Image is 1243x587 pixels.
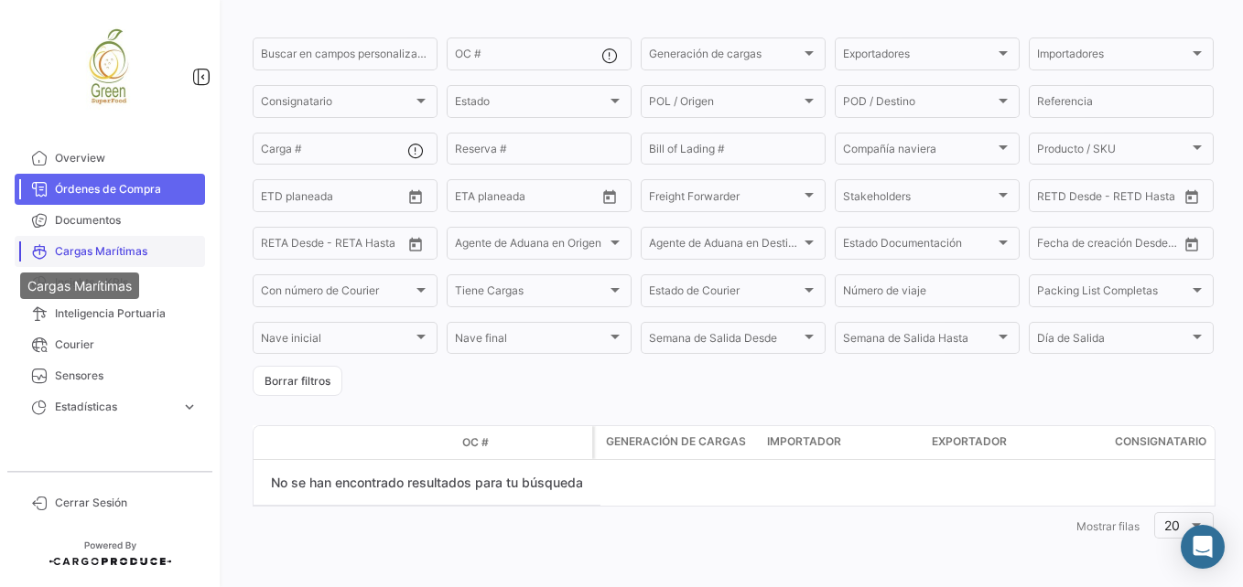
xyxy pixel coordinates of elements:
[15,143,205,174] a: Overview
[55,305,198,322] span: Inteligencia Portuaria
[261,192,294,205] input: Desde
[55,495,198,511] span: Cerrar Sesión
[455,192,488,205] input: Desde
[455,240,607,252] span: Agente de Aduana en Origen
[596,183,623,210] button: Open calendar
[595,426,760,459] datatable-header-cell: Generación de cargas
[1178,183,1205,210] button: Open calendar
[55,368,198,384] span: Sensores
[55,150,198,166] span: Overview
[15,174,205,205] a: Órdenes de Compra
[1178,230,1205,258] button: Open calendar
[843,335,995,347] span: Semana de Salida Hasta
[307,192,373,205] input: Hasta
[181,399,198,415] span: expand_more
[606,433,746,450] span: Generación de cargas
[55,399,174,415] span: Estadísticas
[455,287,607,300] span: Tiene Cargas
[15,205,205,236] a: Documentos
[55,181,198,197] span: Órdenes de Compra
[1083,192,1150,205] input: Hasta
[455,335,607,347] span: Nave final
[253,366,342,396] button: Borrar filtros
[290,435,336,450] datatable-header-cell: Modo de Transporte
[307,240,373,252] input: Hasta
[843,192,995,205] span: Stakeholders
[15,329,205,360] a: Courier
[15,360,205,391] a: Sensores
[1037,287,1189,300] span: Packing List Completas
[649,287,801,300] span: Estado de Courier
[649,98,801,111] span: POL / Origen
[649,335,801,347] span: Semana de Salida Desde
[15,236,205,267] a: Cargas Marítimas
[261,335,413,347] span: Nave inicial
[649,50,801,63] span: Generación de cargas
[254,460,600,506] div: No se han encontrado resultados para tu búsqueda
[1083,240,1150,252] input: Hasta
[261,287,413,300] span: Con número de Courier
[649,192,801,205] span: Freight Forwarder
[455,98,607,111] span: Estado
[843,98,995,111] span: POD / Destino
[64,22,156,113] img: 82d34080-0056-4c5d-9242-5a2d203e083a.jpeg
[1037,50,1189,63] span: Importadores
[55,212,198,229] span: Documentos
[402,230,429,258] button: Open calendar
[1037,240,1070,252] input: Desde
[15,298,205,329] a: Inteligencia Portuaria
[1037,335,1189,347] span: Día de Salida
[1076,519,1140,533] span: Mostrar filas
[1181,525,1225,569] div: Abrir Intercom Messenger
[1037,145,1189,158] span: Producto / SKU
[402,183,429,210] button: Open calendar
[55,336,198,353] span: Courier
[501,192,567,205] input: Hasta
[261,98,413,111] span: Consignatario
[843,145,995,158] span: Compañía naviera
[336,435,455,450] datatable-header-cell: Estado Doc.
[455,427,592,458] datatable-header-cell: OC #
[649,240,801,252] span: Agente de Aduana en Destino
[843,50,995,63] span: Exportadores
[760,426,924,459] datatable-header-cell: Importador
[462,434,489,451] span: OC #
[932,433,1007,450] span: Exportador
[55,243,198,260] span: Cargas Marítimas
[261,240,294,252] input: Desde
[924,426,1108,459] datatable-header-cell: Exportador
[843,240,995,252] span: Estado Documentación
[1115,433,1206,450] span: Consignatario
[767,433,841,450] span: Importador
[1164,518,1180,533] span: 20
[1037,192,1070,205] input: Desde
[20,272,139,299] div: Cargas Marítimas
